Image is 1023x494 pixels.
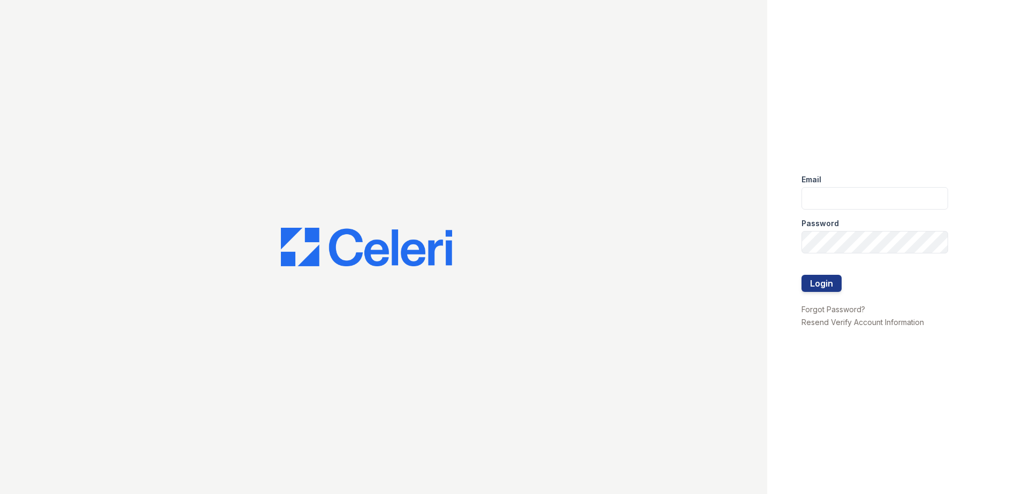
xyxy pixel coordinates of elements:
[801,305,865,314] a: Forgot Password?
[281,228,452,266] img: CE_Logo_Blue-a8612792a0a2168367f1c8372b55b34899dd931a85d93a1a3d3e32e68fde9ad4.png
[801,318,924,327] a: Resend Verify Account Information
[801,174,821,185] label: Email
[801,275,842,292] button: Login
[801,218,839,229] label: Password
